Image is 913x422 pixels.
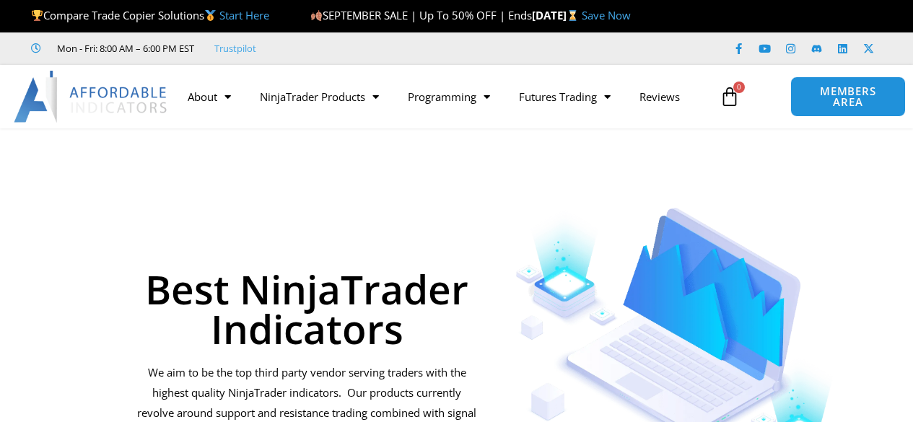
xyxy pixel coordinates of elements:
[625,80,694,113] a: Reviews
[733,82,745,93] span: 0
[173,80,712,113] nav: Menu
[31,8,269,22] span: Compare Trade Copier Solutions
[805,86,890,107] span: MEMBERS AREA
[219,8,269,22] a: Start Here
[504,80,625,113] a: Futures Trading
[134,269,481,348] h1: Best NinjaTrader Indicators
[790,76,905,117] a: MEMBERS AREA
[532,8,582,22] strong: [DATE]
[53,40,194,57] span: Mon - Fri: 8:00 AM – 6:00 PM EST
[214,40,256,57] a: Trustpilot
[311,10,322,21] img: 🍂
[14,71,169,123] img: LogoAI | Affordable Indicators – NinjaTrader
[393,80,504,113] a: Programming
[32,10,43,21] img: 🏆
[310,8,532,22] span: SEPTEMBER SALE | Up To 50% OFF | Ends
[567,10,578,21] img: ⌛
[582,8,631,22] a: Save Now
[698,76,761,118] a: 0
[173,80,245,113] a: About
[205,10,216,21] img: 🥇
[245,80,393,113] a: NinjaTrader Products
